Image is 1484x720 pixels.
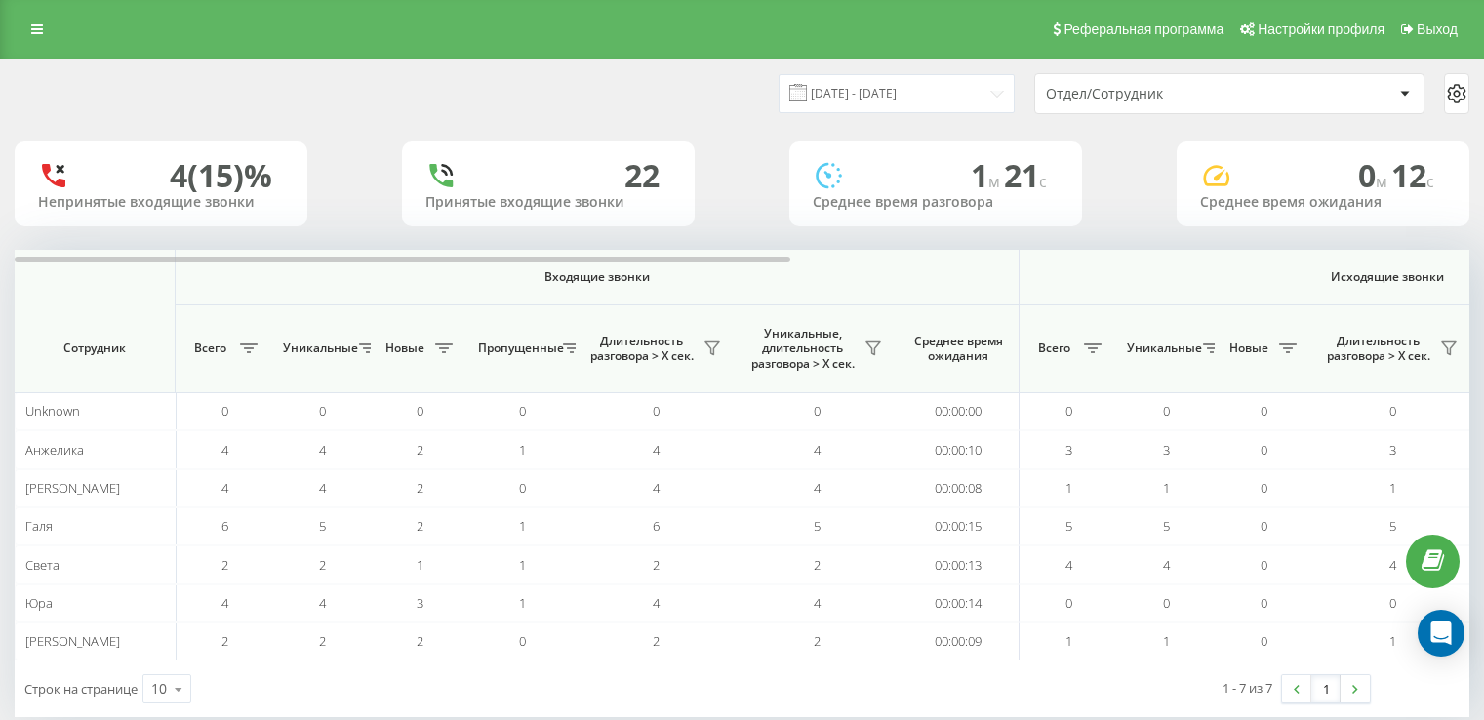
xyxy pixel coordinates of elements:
td: 00:00:08 [898,469,1020,507]
span: Всего [185,340,234,356]
span: 1 [519,594,526,612]
td: 00:00:14 [898,584,1020,622]
span: Настройки профиля [1258,21,1384,37]
span: 0 [519,402,526,420]
span: Новые [1224,340,1273,356]
span: 5 [1389,517,1396,535]
span: Длительность разговора > Х сек. [585,334,698,364]
span: Уникальные [283,340,353,356]
span: 1 [1389,479,1396,497]
span: 1 [417,556,423,574]
span: 1 [519,556,526,574]
div: 10 [151,679,167,699]
span: Сотрудник [31,340,158,356]
span: 4 [319,479,326,497]
span: 0 [1163,402,1170,420]
span: 0 [814,402,821,420]
span: 3 [1065,441,1072,459]
span: 0 [417,402,423,420]
span: 2 [814,556,821,574]
span: Выход [1417,21,1458,37]
span: 4 [653,479,660,497]
div: 4 (15)% [170,157,272,194]
span: м [988,171,1004,192]
span: 0 [1261,402,1267,420]
span: [PERSON_NAME] [25,479,120,497]
span: 1 [1163,632,1170,650]
span: Среднее время ожидания [912,334,1004,364]
span: 0 [1261,517,1267,535]
span: 2 [319,632,326,650]
span: 4 [814,594,821,612]
span: Длительность разговора > Х сек. [1322,334,1434,364]
span: 4 [319,594,326,612]
span: 21 [1004,154,1047,196]
td: 00:00:10 [898,430,1020,468]
span: 1 [971,154,1004,196]
span: 5 [1065,517,1072,535]
span: 2 [221,556,228,574]
span: 2 [417,517,423,535]
span: c [1039,171,1047,192]
td: 00:00:00 [898,392,1020,430]
div: Среднее время разговора [813,194,1059,211]
div: Непринятые входящие звонки [38,194,284,211]
span: 0 [519,632,526,650]
span: 5 [1163,517,1170,535]
span: 0 [1261,632,1267,650]
span: 3 [1163,441,1170,459]
td: 00:00:15 [898,507,1020,545]
span: 0 [221,402,228,420]
span: [PERSON_NAME] [25,632,120,650]
div: Среднее время ожидания [1200,194,1446,211]
span: 0 [1389,402,1396,420]
span: 0 [519,479,526,497]
span: Анжелика [25,441,84,459]
span: 4 [814,441,821,459]
span: Галя [25,517,53,535]
span: 0 [1163,594,1170,612]
span: 2 [653,632,660,650]
span: 4 [653,594,660,612]
span: c [1426,171,1434,192]
span: 1 [1065,479,1072,497]
span: 0 [1261,479,1267,497]
span: 0 [1261,594,1267,612]
span: 5 [814,517,821,535]
span: 1 [1163,479,1170,497]
span: 0 [1389,594,1396,612]
span: 3 [417,594,423,612]
span: Входящие звонки [226,269,968,285]
span: 2 [814,632,821,650]
span: 4 [319,441,326,459]
span: Юра [25,594,53,612]
div: Принятые входящие звонки [425,194,671,211]
span: 5 [319,517,326,535]
span: 0 [1261,556,1267,574]
span: Уникальные [1127,340,1197,356]
span: 0 [1065,594,1072,612]
span: Уникальные, длительность разговора > Х сек. [746,326,859,372]
span: Строк на странице [24,680,138,698]
span: 2 [319,556,326,574]
span: Всего [1029,340,1078,356]
span: 6 [221,517,228,535]
span: 4 [221,441,228,459]
span: 0 [319,402,326,420]
div: Отдел/Сотрудник [1046,86,1279,102]
span: 4 [1389,556,1396,574]
div: 1 - 7 из 7 [1223,678,1272,698]
span: Unknown [25,402,80,420]
span: 4 [1163,556,1170,574]
span: 0 [1261,441,1267,459]
span: 0 [1358,154,1391,196]
span: 2 [653,556,660,574]
span: Новые [381,340,429,356]
span: 2 [417,441,423,459]
span: Пропущенные [478,340,557,356]
span: 2 [417,479,423,497]
a: 1 [1311,675,1341,702]
span: 2 [221,632,228,650]
div: 22 [624,157,660,194]
span: 4 [221,479,228,497]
